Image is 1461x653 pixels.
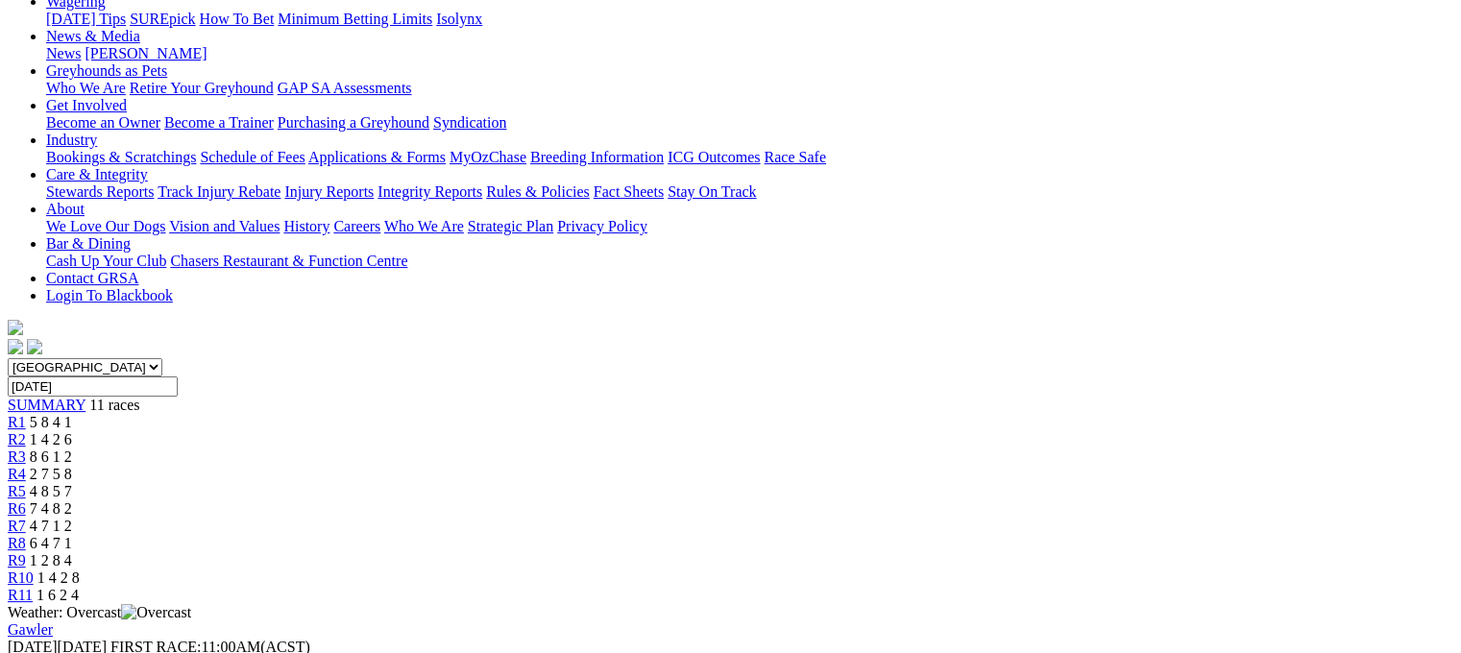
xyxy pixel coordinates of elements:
[46,149,196,165] a: Bookings & Scratchings
[30,431,72,447] span: 1 4 2 6
[8,339,23,354] img: facebook.svg
[8,466,26,482] a: R4
[8,483,26,499] a: R5
[8,397,85,413] a: SUMMARY
[121,604,191,621] img: Overcast
[27,339,42,354] img: twitter.svg
[46,11,126,27] a: [DATE] Tips
[8,569,34,586] a: R10
[8,431,26,447] a: R2
[8,604,191,620] span: Weather: Overcast
[30,466,72,482] span: 2 7 5 8
[278,80,412,96] a: GAP SA Assessments
[46,80,126,96] a: Who We Are
[170,253,407,269] a: Chasers Restaurant & Function Centre
[46,132,97,148] a: Industry
[283,218,329,234] a: History
[530,149,664,165] a: Breeding Information
[30,535,72,551] span: 6 4 7 1
[436,11,482,27] a: Isolynx
[46,28,140,44] a: News & Media
[46,183,1453,201] div: Care & Integrity
[46,11,1453,28] div: Wagering
[130,80,274,96] a: Retire Your Greyhound
[8,414,26,430] a: R1
[46,114,160,131] a: Become an Owner
[30,518,72,534] span: 4 7 1 2
[46,201,85,217] a: About
[169,218,280,234] a: Vision and Values
[46,287,173,303] a: Login To Blackbook
[30,483,72,499] span: 4 8 5 7
[8,535,26,551] a: R8
[308,149,446,165] a: Applications & Forms
[486,183,590,200] a: Rules & Policies
[46,62,167,79] a: Greyhounds as Pets
[8,518,26,534] a: R7
[30,552,72,568] span: 1 2 8 4
[46,253,166,269] a: Cash Up Your Club
[278,114,429,131] a: Purchasing a Greyhound
[46,149,1453,166] div: Industry
[130,11,195,27] a: SUREpick
[333,218,380,234] a: Careers
[8,376,178,397] input: Select date
[46,270,138,286] a: Contact GRSA
[30,448,72,465] span: 8 6 1 2
[46,166,148,182] a: Care & Integrity
[46,253,1453,270] div: Bar & Dining
[46,235,131,252] a: Bar & Dining
[37,587,79,603] span: 1 6 2 4
[46,218,165,234] a: We Love Our Dogs
[8,320,23,335] img: logo-grsa-white.png
[46,80,1453,97] div: Greyhounds as Pets
[46,218,1453,235] div: About
[450,149,526,165] a: MyOzChase
[284,183,374,200] a: Injury Reports
[89,397,139,413] span: 11 races
[37,569,80,586] span: 1 4 2 8
[557,218,647,234] a: Privacy Policy
[668,183,756,200] a: Stay On Track
[46,114,1453,132] div: Get Involved
[384,218,464,234] a: Who We Are
[30,500,72,517] span: 7 4 8 2
[46,45,81,61] a: News
[468,218,553,234] a: Strategic Plan
[8,448,26,465] a: R3
[30,414,72,430] span: 5 8 4 1
[668,149,760,165] a: ICG Outcomes
[433,114,506,131] a: Syndication
[764,149,825,165] a: Race Safe
[8,587,33,603] a: R11
[158,183,280,200] a: Track Injury Rebate
[594,183,664,200] a: Fact Sheets
[46,97,127,113] a: Get Involved
[8,552,26,568] a: R9
[85,45,207,61] a: [PERSON_NAME]
[278,11,432,27] a: Minimum Betting Limits
[46,45,1453,62] div: News & Media
[46,183,154,200] a: Stewards Reports
[8,500,26,517] a: R6
[200,11,275,27] a: How To Bet
[377,183,482,200] a: Integrity Reports
[200,149,304,165] a: Schedule of Fees
[8,621,53,638] a: Gawler
[164,114,274,131] a: Become a Trainer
